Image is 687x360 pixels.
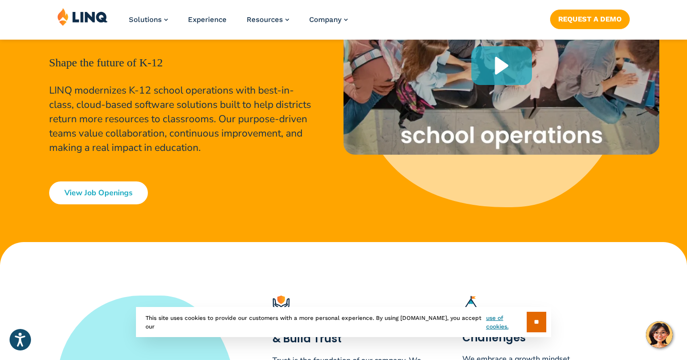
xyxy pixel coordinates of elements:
p: LINQ modernizes K-12 school operations with best-in-class, cloud-based software solutions built t... [49,83,315,155]
a: Solutions [129,15,168,24]
h2: Join our Team [49,10,315,44]
div: Play [471,46,532,85]
div: This site uses cookies to provide our customers with a more personal experience. By using [DOMAIN... [136,307,551,337]
p: Shape the future of K-12 [49,54,315,71]
a: View Job Openings [49,181,148,204]
img: LINQ | K‑12 Software [57,8,108,26]
nav: Primary Navigation [129,8,348,39]
nav: Button Navigation [550,8,630,29]
a: Experience [188,15,227,24]
a: use of cookies. [486,314,527,331]
a: Request a Demo [550,10,630,29]
button: Hello, have a question? Let’s chat. [646,321,673,348]
a: Resources [247,15,289,24]
span: Solutions [129,15,162,24]
a: Company [309,15,348,24]
span: Resources [247,15,283,24]
span: Company [309,15,342,24]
